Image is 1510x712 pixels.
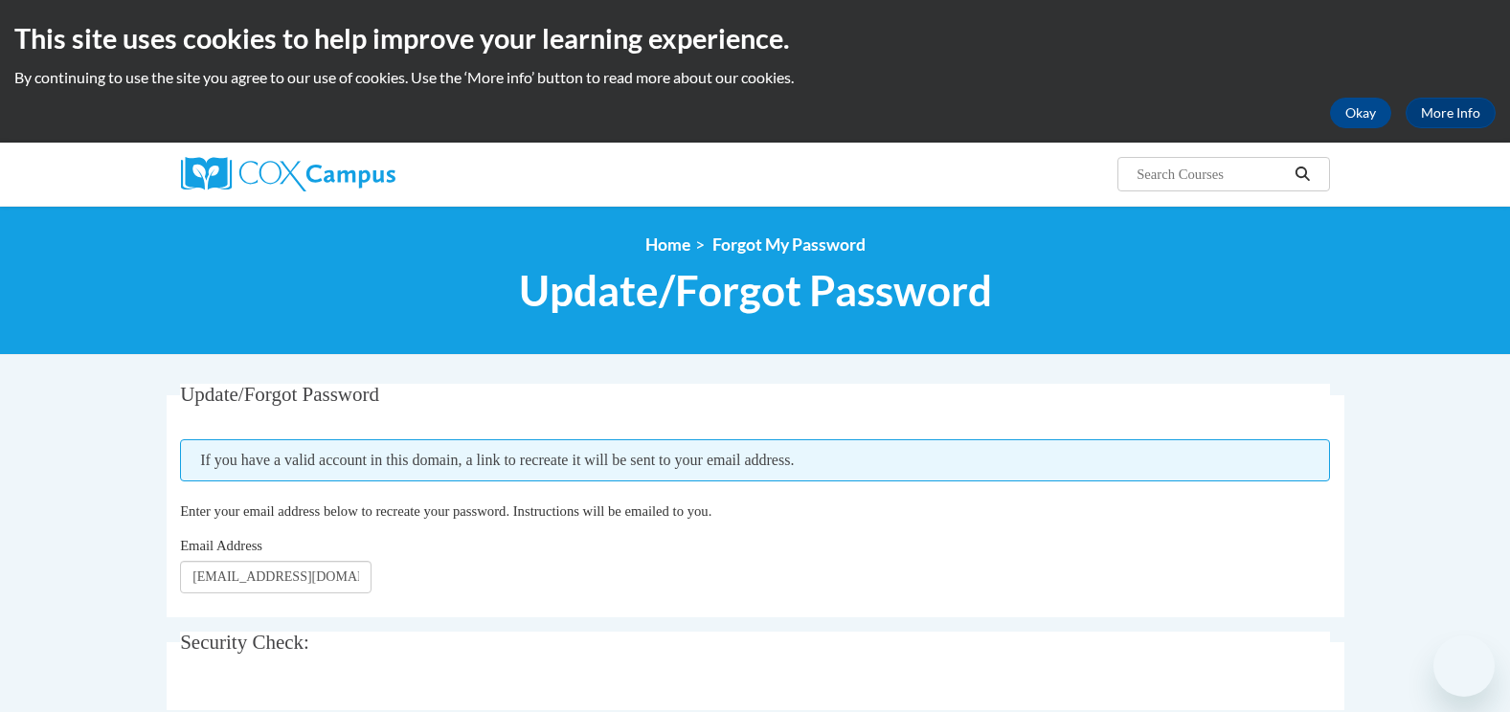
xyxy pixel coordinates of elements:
[519,265,992,316] span: Update/Forgot Password
[180,439,1330,481] span: If you have a valid account in this domain, a link to recreate it will be sent to your email addr...
[180,561,372,593] input: Email
[180,631,309,654] span: Security Check:
[181,157,395,191] img: Cox Campus
[14,67,1496,88] p: By continuing to use the site you agree to our use of cookies. Use the ‘More info’ button to read...
[1406,98,1496,128] a: More Info
[180,503,711,519] span: Enter your email address below to recreate your password. Instructions will be emailed to you.
[14,19,1496,57] h2: This site uses cookies to help improve your learning experience.
[180,383,379,406] span: Update/Forgot Password
[1288,163,1317,186] button: Search
[1330,98,1391,128] button: Okay
[1135,163,1288,186] input: Search Courses
[180,538,262,553] span: Email Address
[181,157,545,191] a: Cox Campus
[1433,635,1495,697] iframe: Button to launch messaging window
[645,234,690,255] a: Home
[712,234,866,255] span: Forgot My Password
